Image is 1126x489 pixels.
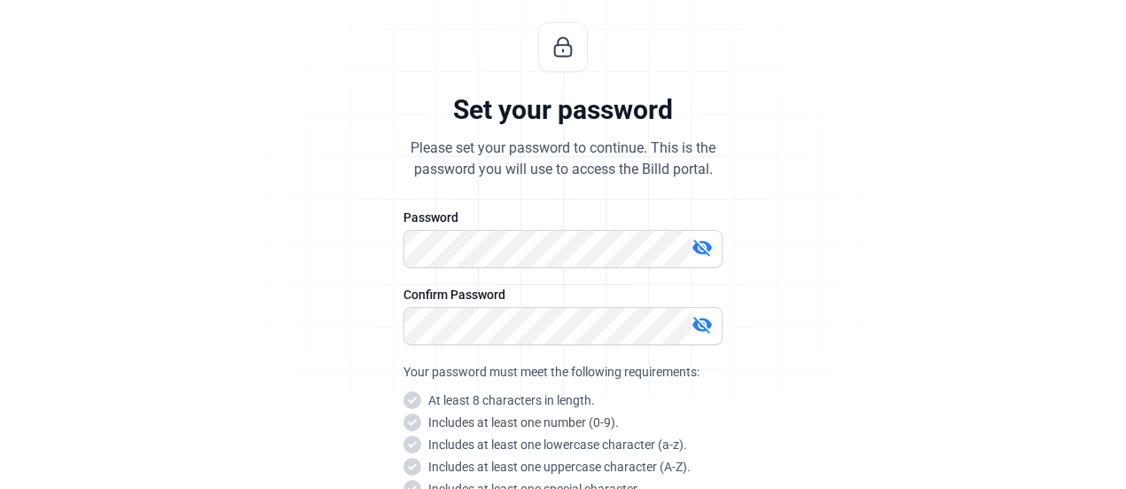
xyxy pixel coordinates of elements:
[692,314,713,335] mat-icon: visibility_off
[403,209,723,226] div: Password
[428,458,691,476] snap: Includes at least one uppercase character (A-Z).
[428,436,687,454] snap: Includes at least one lowercase character (a-z).
[411,138,715,180] div: Please set your password to continue. This is the password you will use to access the Billd portal.
[428,414,619,431] snap: Includes at least one number (0-9).
[453,93,673,127] div: Set your password
[403,286,723,304] div: Confirm Password
[692,237,713,258] mat-icon: visibility_off
[403,363,723,381] div: Your password must meet the following requirements:
[428,391,595,409] snap: At least 8 characters in length.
